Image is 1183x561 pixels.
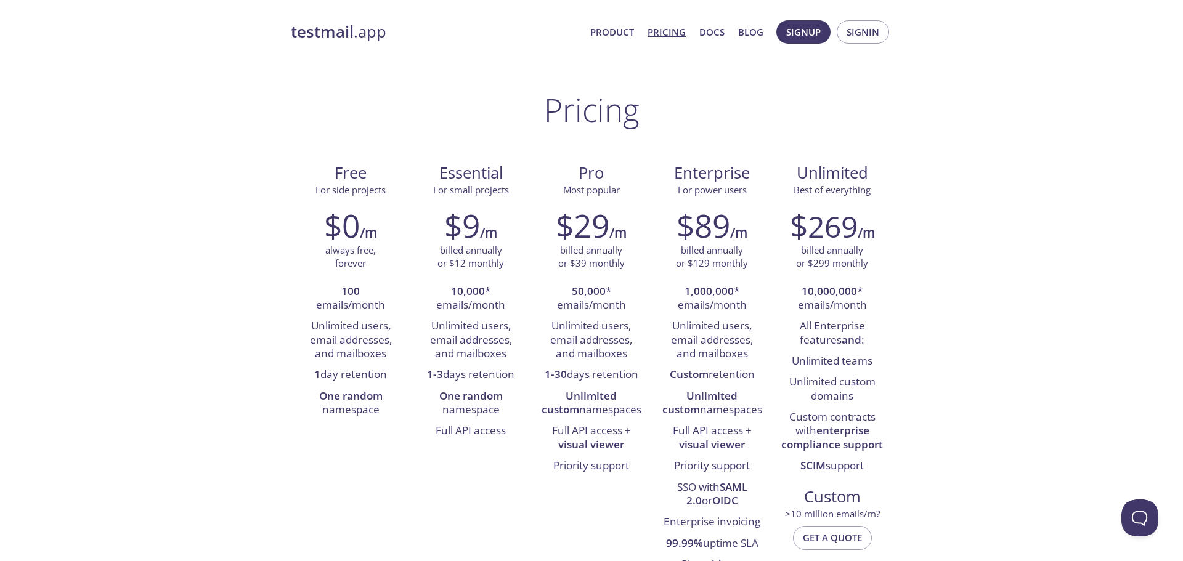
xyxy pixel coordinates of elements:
li: SSO with or [661,477,763,512]
strong: visual viewer [679,437,745,451]
li: All Enterprise features : [781,316,883,351]
p: billed annually or $129 monthly [676,244,748,270]
span: For side projects [316,184,386,196]
li: namespaces [540,386,642,421]
li: Unlimited custom domains [781,372,883,407]
strong: 99.99% [665,536,702,550]
li: namespace [420,386,522,421]
li: Unlimited users, email addresses, and mailboxes [300,316,402,365]
strong: OIDC [712,493,738,507]
button: Get a quote [792,526,871,549]
span: For small projects [433,184,509,196]
h2: $89 [677,207,730,244]
a: testmail.app [291,22,580,42]
li: Full API access [420,421,522,442]
span: > 10 million emails/m? [784,507,879,520]
li: emails/month [300,281,402,317]
li: * emails/month [661,281,763,317]
li: * emails/month [781,281,883,317]
span: Signin [847,24,879,40]
strong: and [842,333,861,347]
span: For power users [677,184,746,196]
li: support [781,456,883,477]
h2: $0 [325,207,360,244]
strong: 1-3 [428,367,444,381]
strong: Custom [669,367,708,381]
strong: testmail [291,21,354,42]
a: Docs [699,24,725,40]
h2: $ [789,207,857,244]
span: Get a quote [802,530,861,546]
span: Custom [782,486,882,507]
span: 269 [807,206,857,246]
h6: /m [857,222,874,243]
p: always free, forever [326,244,376,270]
strong: 100 [342,284,360,298]
p: billed annually or $12 monthly [438,244,505,270]
strong: SAML 2.0 [686,480,747,507]
span: Unlimited [796,162,868,184]
a: Pricing [648,24,686,40]
h6: /m [730,222,747,243]
span: Enterprise [662,163,762,184]
span: Pro [541,163,641,184]
strong: One random [319,389,383,403]
li: namespace [300,386,402,421]
li: days retention [420,365,522,385]
li: namespaces [661,386,763,421]
span: Free [301,163,401,184]
strong: enterprise compliance support [781,423,883,451]
li: * emails/month [540,281,642,317]
strong: 10,000,000 [802,284,857,298]
h2: $9 [445,207,481,244]
li: Unlimited users, email addresses, and mailboxes [661,316,763,365]
a: Product [590,24,634,40]
h2: $29 [556,207,610,244]
h1: Pricing [544,91,640,128]
li: uptime SLA [661,533,763,554]
li: Priority support [540,456,642,477]
span: Essential [421,163,521,184]
li: days retention [540,365,642,385]
li: retention [661,365,763,385]
p: billed annually or $299 monthly [796,244,868,270]
li: Custom contracts with [781,407,883,456]
strong: One random [439,389,503,403]
strong: 1,000,000 [685,284,734,298]
button: Signup [776,20,831,44]
strong: 1-30 [545,367,567,381]
h6: /m [360,222,378,243]
li: Priority support [661,456,763,477]
strong: 10,000 [452,284,486,298]
li: Unlimited users, email addresses, and mailboxes [420,316,522,365]
iframe: Help Scout Beacon - Open [1121,499,1158,536]
li: day retention [300,365,402,385]
li: Unlimited users, email addresses, and mailboxes [540,316,642,365]
strong: SCIM [800,458,826,472]
h6: /m [481,222,498,243]
span: Best of everything [794,184,871,196]
p: billed annually or $39 monthly [558,244,625,270]
li: Enterprise invoicing [661,512,763,533]
strong: visual viewer [559,437,625,451]
strong: 50,000 [572,284,606,298]
li: Full API access + [661,421,763,456]
strong: 1 [315,367,321,381]
span: Most popular [563,184,620,196]
strong: Unlimited custom [662,389,738,416]
li: * emails/month [420,281,522,317]
button: Signin [837,20,889,44]
h6: /m [610,222,627,243]
span: Signup [786,24,821,40]
li: Full API access + [540,421,642,456]
strong: Unlimited custom [542,389,617,416]
a: Blog [738,24,763,40]
li: Unlimited teams [781,351,883,372]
